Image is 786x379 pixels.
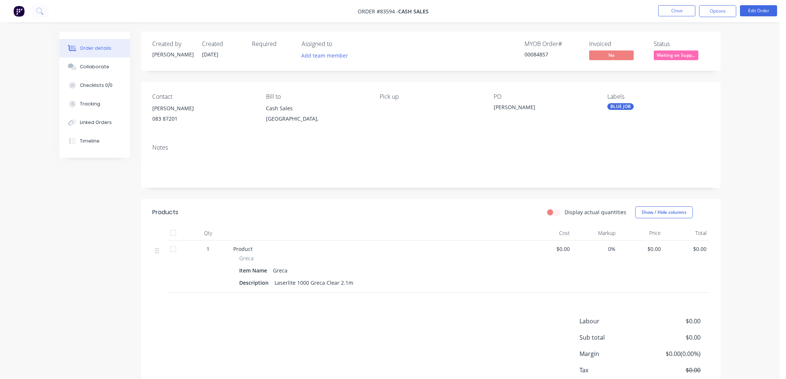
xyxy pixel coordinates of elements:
[494,103,587,114] div: [PERSON_NAME]
[527,226,573,241] div: Cost
[607,103,634,110] div: BLUE JOB
[207,245,210,253] span: 1
[658,5,695,16] button: Close
[152,103,254,114] div: [PERSON_NAME]
[59,113,130,132] button: Linked Orders
[59,58,130,76] button: Collaborate
[270,265,290,276] div: Greca
[565,208,626,216] label: Display actual quantities
[740,5,777,16] button: Edit Order
[618,226,664,241] div: Price
[252,40,293,48] div: Required
[202,40,243,48] div: Created
[152,144,709,151] div: Notes
[233,245,253,252] span: Product
[664,226,709,241] div: Total
[152,50,193,58] div: [PERSON_NAME]
[576,245,616,253] span: 0%
[524,50,580,58] div: 00084857
[573,226,618,241] div: Markup
[152,40,193,48] div: Created by
[645,317,700,326] span: $0.00
[589,50,634,60] span: No
[59,39,130,58] button: Order details
[297,50,352,61] button: Add team member
[80,63,109,70] div: Collaborate
[302,40,376,48] div: Assigned to
[266,93,368,100] div: Bill to
[699,5,736,17] button: Options
[530,245,570,253] span: $0.00
[621,245,661,253] span: $0.00
[80,138,100,144] div: Timeline
[266,103,368,127] div: Cash Sales[GEOGRAPHIC_DATA],
[524,40,580,48] div: MYOB Order #
[494,93,595,100] div: PO
[380,93,481,100] div: Pick up
[59,76,130,95] button: Checklists 0/0
[266,103,368,114] div: Cash Sales
[266,114,368,124] div: [GEOGRAPHIC_DATA],
[80,82,113,89] div: Checklists 0/0
[80,119,112,126] div: Linked Orders
[398,8,429,15] span: Cash Sales
[152,208,178,217] div: Products
[635,206,693,218] button: Show / Hide columns
[645,366,700,375] span: $0.00
[645,349,700,358] span: $0.00 ( 0.00 %)
[152,114,254,124] div: 083 87201
[272,277,356,288] div: Laserlite 1000 Greca Clear 2.1m
[59,132,130,150] button: Timeline
[13,6,25,17] img: Factory
[152,103,254,127] div: [PERSON_NAME]083 87201
[589,40,645,48] div: Invoiced
[302,50,352,61] button: Add team member
[645,333,700,342] span: $0.00
[239,277,272,288] div: Description
[579,366,646,375] span: Tax
[654,40,709,48] div: Status
[59,95,130,113] button: Tracking
[80,45,111,52] div: Order details
[607,93,709,100] div: Labels
[358,8,398,15] span: Order #83594 -
[667,245,707,253] span: $0.00
[579,317,646,326] span: Labour
[152,93,254,100] div: Contact
[579,349,646,358] span: Margin
[239,254,254,262] span: Greca
[239,265,270,276] div: Item Name
[186,226,230,241] div: Qty
[579,333,646,342] span: Sub total
[654,50,698,60] span: Waiting on Supp...
[202,51,218,58] span: [DATE]
[80,101,100,107] div: Tracking
[654,50,698,62] button: Waiting on Supp...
